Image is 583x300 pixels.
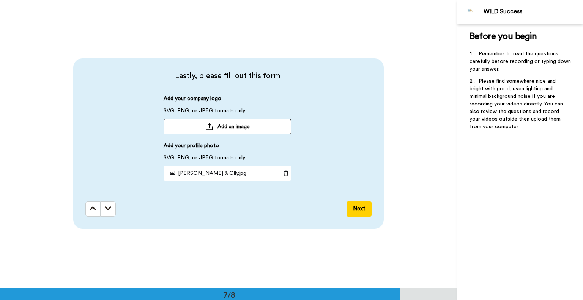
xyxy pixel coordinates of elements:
span: Add your company logo [164,95,221,107]
span: Remember to read the questions carefully before recording or typing down your answer. [470,51,572,72]
span: SVG, PNG, or JPEG formats only [164,107,245,119]
button: Next [347,201,372,217]
span: SVG, PNG, or JPEG formats only [164,154,245,166]
span: Lastly, please fill out this form [85,71,369,81]
span: Please find somewhere nice and bright with good, even lighting and minimal background noise if yo... [470,79,564,129]
span: Add your profile photo [164,142,219,154]
span: Add an image [217,123,250,130]
img: Profile Image [462,3,480,21]
div: 7/8 [211,289,247,300]
button: Add an image [164,119,291,134]
span: [PERSON_NAME] & Olly.jpg [167,171,246,176]
div: WILD Success [484,8,583,15]
span: Before you begin [470,32,537,41]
